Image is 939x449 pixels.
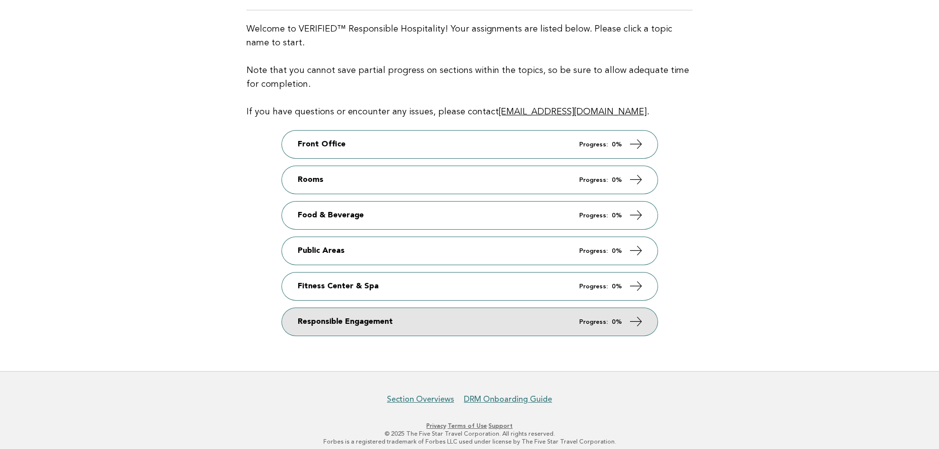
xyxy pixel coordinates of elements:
a: Privacy [426,422,446,429]
a: Support [488,422,513,429]
a: Section Overviews [387,394,454,404]
em: Progress: [579,177,608,183]
strong: 0% [612,141,622,148]
em: Progress: [579,248,608,254]
em: Progress: [579,283,608,290]
a: Rooms Progress: 0% [282,166,658,194]
a: DRM Onboarding Guide [464,394,552,404]
strong: 0% [612,283,622,290]
p: Welcome to VERIFIED™ Responsible Hospitality! Your assignments are listed below. Please click a t... [246,22,693,119]
em: Progress: [579,212,608,219]
a: Responsible Engagement Progress: 0% [282,308,658,336]
strong: 0% [612,212,622,219]
p: · · [168,422,771,430]
strong: 0% [612,177,622,183]
a: Terms of Use [448,422,487,429]
a: Fitness Center & Spa Progress: 0% [282,273,658,300]
em: Progress: [579,319,608,325]
em: Progress: [579,141,608,148]
a: Food & Beverage Progress: 0% [282,202,658,229]
a: Public Areas Progress: 0% [282,237,658,265]
strong: 0% [612,319,622,325]
p: Forbes is a registered trademark of Forbes LLC used under license by The Five Star Travel Corpora... [168,438,771,446]
strong: 0% [612,248,622,254]
a: Front Office Progress: 0% [282,131,658,158]
a: [EMAIL_ADDRESS][DOMAIN_NAME] [499,107,647,116]
p: © 2025 The Five Star Travel Corporation. All rights reserved. [168,430,771,438]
